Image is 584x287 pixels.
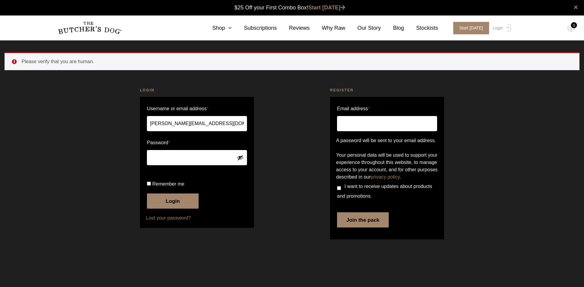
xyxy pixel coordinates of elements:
[147,182,151,186] input: Remember me
[381,24,404,32] a: Blog
[345,24,381,32] a: Our Story
[308,5,346,11] a: Start [DATE]
[567,24,575,32] img: TBD_Cart-Empty.png
[574,4,578,11] a: close
[491,22,511,34] a: Login
[453,22,489,34] span: Start [DATE]
[277,24,310,32] a: Reviews
[147,138,247,148] label: Password
[232,24,277,32] a: Subscriptions
[336,152,438,181] p: Your personal data will be used to support your experience throughout this website, to manage acc...
[337,212,389,227] button: Join the pack
[152,181,184,186] span: Remember me
[200,24,232,32] a: Shop
[140,87,254,93] h2: Login
[371,174,400,179] a: privacy policy
[330,87,444,93] h2: Register
[337,104,370,114] label: Email address
[337,186,341,190] input: I want to receive updates about products and promotions.
[337,184,432,199] span: I want to receive updates about products and promotions.
[147,193,199,209] button: Login
[147,104,247,114] label: Username or email address
[404,24,438,32] a: Stockists
[310,24,345,32] a: Why Raw
[447,22,491,34] a: Start [DATE]
[237,154,244,161] button: Show password
[336,137,438,144] p: A password will be sent to your email address.
[22,58,570,65] li: Please verify that you are human.
[146,214,248,222] a: Lost your password?
[571,22,577,28] div: 0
